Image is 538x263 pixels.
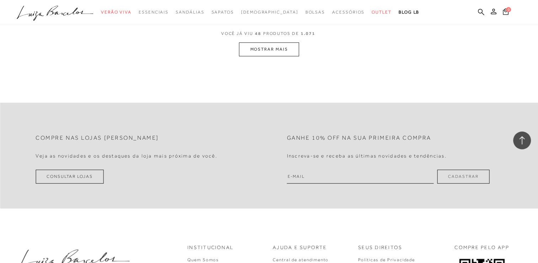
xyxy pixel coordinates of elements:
[241,10,298,15] span: [DEMOGRAPHIC_DATA]
[211,6,234,19] a: noSubCategoriesText
[437,170,489,184] button: Cadastrar
[255,31,261,36] span: 48
[506,7,511,12] span: 0
[332,6,364,19] a: noSubCategoriesText
[176,6,204,19] a: noSubCategoriesText
[501,8,511,17] button: 0
[176,10,204,15] span: Sandálias
[36,170,104,184] a: Consultar Lojas
[301,31,315,36] span: 1.071
[273,244,327,251] p: Ajuda e Suporte
[332,10,364,15] span: Acessórios
[287,153,447,159] h4: Inscreva-se e receba as últimas novidades e tendências.
[358,244,402,251] p: Seus Direitos
[372,6,391,19] a: noSubCategoriesText
[221,31,317,36] span: VOCÊ JÁ VIU PRODUTOS DE
[372,10,391,15] span: Outlet
[399,10,419,15] span: BLOG LB
[305,6,325,19] a: noSubCategoriesText
[139,10,169,15] span: Essenciais
[101,10,132,15] span: Verão Viva
[399,6,419,19] a: BLOG LB
[358,257,415,262] a: Políticas de Privacidade
[101,6,132,19] a: noSubCategoriesText
[36,153,217,159] h4: Veja as novidades e os destaques da loja mais próxima de você.
[287,135,431,141] h2: Ganhe 10% off na sua primeira compra
[187,244,234,251] p: Institucional
[36,135,159,141] h2: Compre nas lojas [PERSON_NAME]
[239,42,299,56] button: MOSTRAR MAIS
[454,244,509,251] p: COMPRE PELO APP
[305,10,325,15] span: Bolsas
[187,257,219,262] a: Quem Somos
[287,170,434,184] input: E-mail
[273,257,329,262] a: Central de atendimento
[211,10,234,15] span: Sapatos
[139,6,169,19] a: noSubCategoriesText
[241,6,298,19] a: noSubCategoriesText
